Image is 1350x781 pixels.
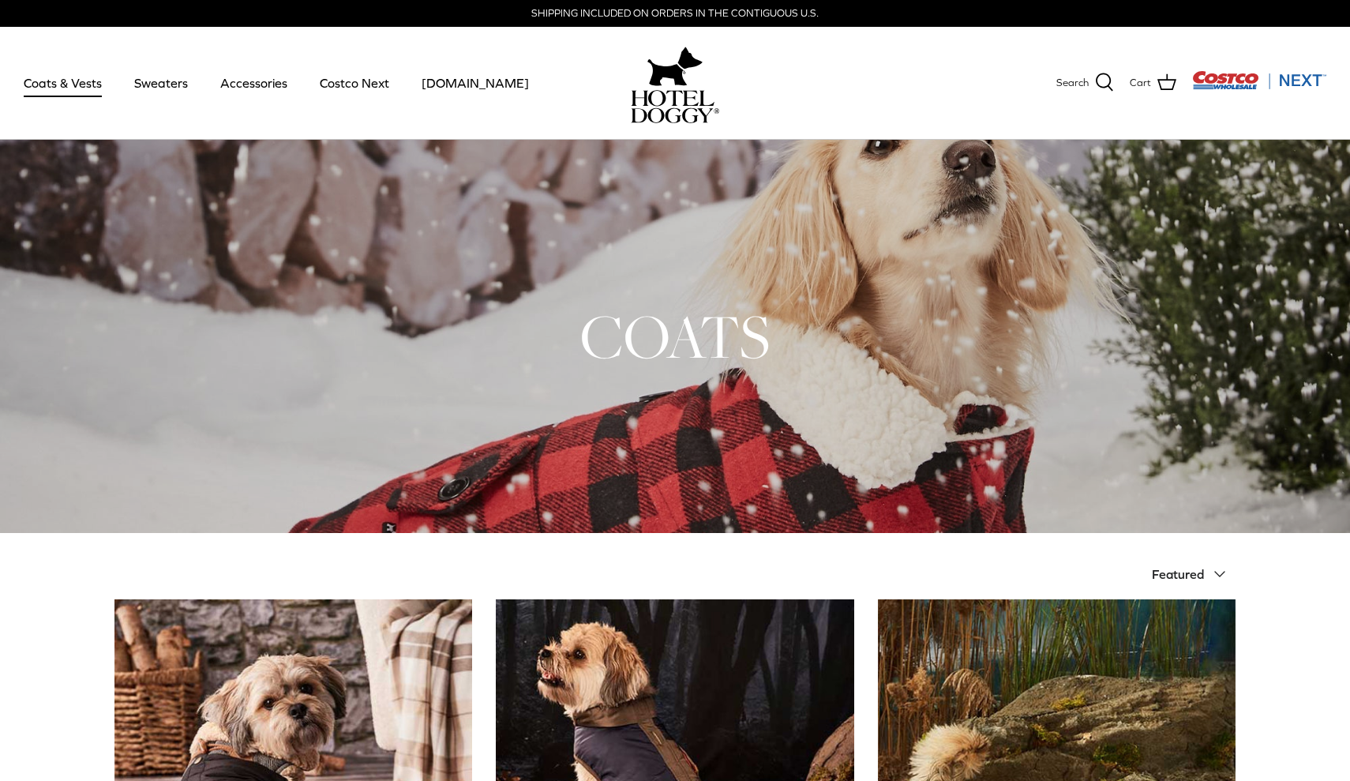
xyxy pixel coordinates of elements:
span: Featured [1152,567,1204,581]
img: hoteldoggy.com [647,43,703,90]
span: Search [1056,75,1089,92]
span: Cart [1130,75,1151,92]
img: hoteldoggycom [631,90,719,123]
button: Featured [1152,557,1236,591]
a: Coats & Vests [9,56,116,110]
a: Sweaters [120,56,202,110]
a: Visit Costco Next [1192,81,1326,92]
a: Search [1056,73,1114,93]
a: Accessories [206,56,302,110]
a: [DOMAIN_NAME] [407,56,543,110]
h1: COATS [114,298,1236,375]
a: Cart [1130,73,1176,93]
img: Costco Next [1192,70,1326,90]
a: hoteldoggy.com hoteldoggycom [631,43,719,123]
a: Costco Next [306,56,403,110]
